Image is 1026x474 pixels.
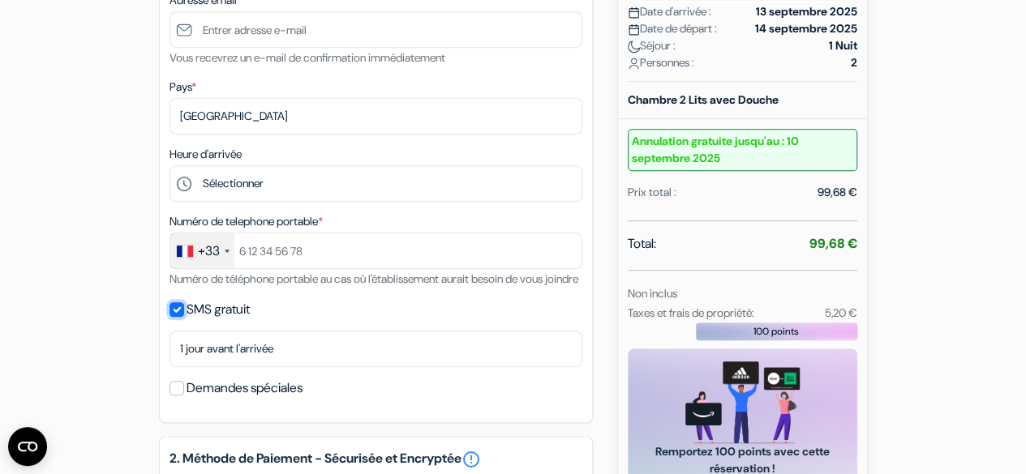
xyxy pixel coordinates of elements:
span: Personnes : [628,54,694,71]
div: Prix total : [628,184,676,201]
small: 5,20 € [824,305,856,320]
button: Ouvrir le widget CMP [8,427,47,466]
input: 6 12 34 56 78 [170,233,582,269]
label: Pays [170,79,196,96]
strong: 2 [851,54,857,71]
a: error_outline [461,450,481,469]
span: Date de départ : [628,20,717,37]
b: Chambre 2 Lits avec Douche [628,92,779,107]
span: Date d'arrivée : [628,3,711,20]
img: moon.svg [628,41,640,53]
img: calendar.svg [628,23,640,36]
label: Demandes spéciales [187,377,303,399]
h5: 2. Méthode de Paiement - Sécurisée et Encryptée [170,450,582,469]
input: Entrer adresse e-mail [170,11,582,48]
small: Numéro de téléphone portable au cas où l'établissement aurait besoin de vous joindre [170,271,578,286]
img: gift_card_hero_new.png [685,361,800,443]
strong: 1 Nuit [829,37,857,54]
small: Non inclus [628,286,677,301]
strong: 14 septembre 2025 [755,20,857,37]
span: Séjour : [628,37,676,54]
label: SMS gratuit [187,298,250,321]
strong: 13 septembre 2025 [756,3,857,20]
span: 100 points [753,324,799,339]
span: Total: [628,234,656,254]
label: Numéro de telephone portable [170,213,323,230]
img: calendar.svg [628,6,640,19]
div: France: +33 [170,233,234,268]
div: 99,68 € [818,184,857,201]
img: user_icon.svg [628,58,640,70]
strong: 99,68 € [809,235,857,252]
small: Taxes et frais de propriété: [628,305,754,320]
label: Heure d'arrivée [170,146,242,163]
div: +33 [198,241,220,261]
small: Vous recevrez un e-mail de confirmation immédiatement [170,50,445,65]
small: Annulation gratuite jusqu'au : 10 septembre 2025 [628,129,857,171]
